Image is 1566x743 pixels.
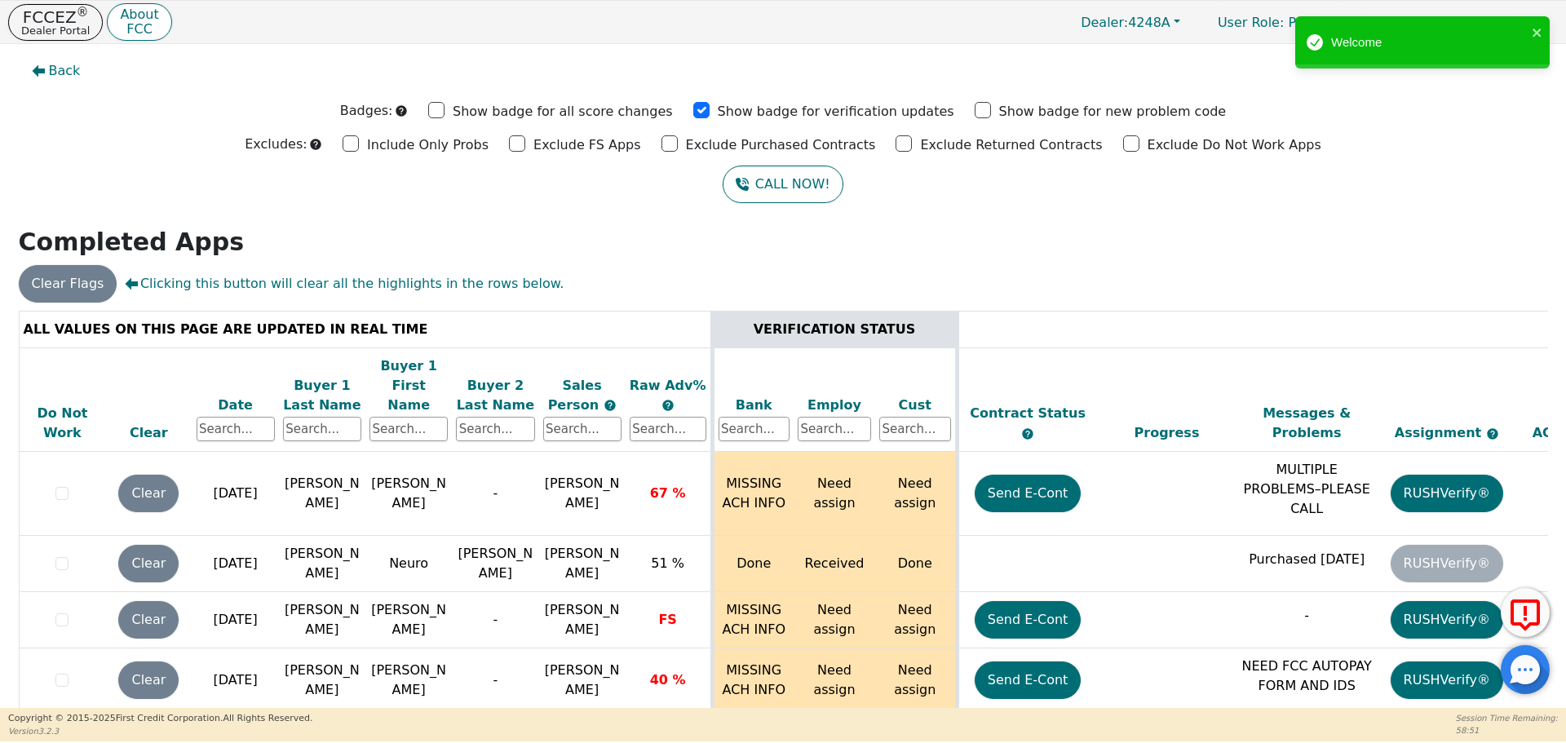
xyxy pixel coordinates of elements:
[8,4,103,41] a: FCCEZ®Dealer Portal
[879,396,951,415] div: Cust
[650,672,686,688] span: 40 %
[8,725,312,737] p: Version 3.2.3
[723,166,843,203] button: CALL NOW!
[279,536,365,592] td: [PERSON_NAME]
[192,452,279,536] td: [DATE]
[283,376,361,415] div: Buyer 1 Last Name
[686,135,876,155] p: Exclude Purchased Contracts
[365,648,452,713] td: [PERSON_NAME]
[19,265,117,303] button: Clear Flags
[718,102,954,122] p: Show badge for verification updates
[970,405,1086,421] span: Contract Status
[798,417,871,441] input: Search...
[875,648,957,713] td: Need assign
[21,25,90,36] p: Dealer Portal
[197,396,275,415] div: Date
[453,102,673,122] p: Show badge for all score changes
[719,417,790,441] input: Search...
[1064,10,1197,35] button: Dealer:4248A
[1241,550,1373,569] p: Purchased [DATE]
[369,417,448,441] input: Search...
[49,61,81,81] span: Back
[875,592,957,648] td: Need assign
[279,648,365,713] td: [PERSON_NAME]
[1532,23,1543,42] button: close
[543,417,622,441] input: Search...
[875,452,957,536] td: Need assign
[794,452,875,536] td: Need assign
[712,536,794,592] td: Done
[24,320,706,339] div: ALL VALUES ON THIS PAGE ARE UPDATED IN REAL TIME
[1456,724,1558,736] p: 58:51
[456,417,534,441] input: Search...
[118,475,179,512] button: Clear
[548,378,604,413] span: Sales Person
[719,320,951,339] div: VERIFICATION STATUS
[798,396,871,415] div: Employ
[456,376,534,415] div: Buyer 2 Last Name
[223,713,312,723] span: All Rights Reserved.
[794,648,875,713] td: Need assign
[8,712,312,726] p: Copyright © 2015- 2025 First Credit Corporation.
[1391,601,1503,639] button: RUSHVerify®
[1201,7,1355,38] a: User Role: Primary
[21,9,90,25] p: FCCEZ
[630,378,706,393] span: Raw Adv%
[630,417,706,441] input: Search...
[77,5,89,20] sup: ®
[719,396,790,415] div: Bank
[651,555,684,571] span: 51 %
[1218,15,1284,30] span: User Role :
[452,452,538,536] td: -
[107,3,171,42] button: AboutFCC
[545,602,620,637] span: [PERSON_NAME]
[545,475,620,511] span: [PERSON_NAME]
[1241,460,1373,519] p: MULTIPLE PROBLEMS–PLEASE CALL
[1241,404,1373,443] div: Messages & Problems
[109,423,188,443] div: Clear
[369,356,448,415] div: Buyer 1 First Name
[975,601,1082,639] button: Send E-Cont
[999,102,1227,122] p: Show badge for new problem code
[118,601,179,639] button: Clear
[1148,135,1321,155] p: Exclude Do Not Work Apps
[545,662,620,697] span: [PERSON_NAME]
[192,592,279,648] td: [DATE]
[658,612,676,627] span: FS
[192,648,279,713] td: [DATE]
[120,8,158,21] p: About
[340,101,393,121] p: Badges:
[1391,661,1503,699] button: RUSHVerify®
[794,592,875,648] td: Need assign
[712,592,794,648] td: MISSING ACH INFO
[365,452,452,536] td: [PERSON_NAME]
[118,661,179,699] button: Clear
[712,648,794,713] td: MISSING ACH INFO
[452,536,538,592] td: [PERSON_NAME]
[245,135,307,154] p: Excludes:
[1395,425,1486,440] span: Assignment
[875,536,957,592] td: Done
[1101,423,1233,443] div: Progress
[1391,475,1503,512] button: RUSHVerify®
[452,592,538,648] td: -
[197,417,275,441] input: Search...
[975,475,1082,512] button: Send E-Cont
[1081,15,1128,30] span: Dealer:
[367,135,489,155] p: Include Only Probs
[19,228,245,256] strong: Completed Apps
[279,592,365,648] td: [PERSON_NAME]
[365,592,452,648] td: [PERSON_NAME]
[192,536,279,592] td: [DATE]
[283,417,361,441] input: Search...
[125,274,564,294] span: Clicking this button will clear all the highlights in the rows below.
[712,452,794,536] td: MISSING ACH INFO
[920,135,1102,155] p: Exclude Returned Contracts
[1359,10,1558,35] button: 4248A:[PERSON_NAME]
[879,417,951,441] input: Search...
[1501,588,1550,637] button: Report Error to FCC
[24,404,102,443] div: Do Not Work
